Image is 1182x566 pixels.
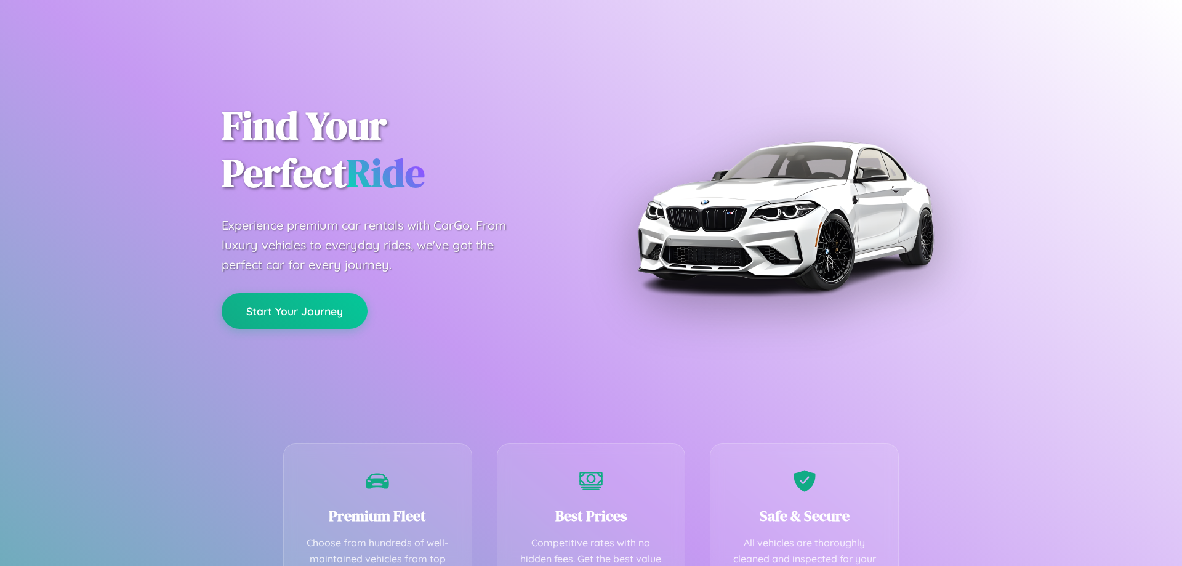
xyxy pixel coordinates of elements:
[222,293,368,329] button: Start Your Journey
[222,216,529,275] p: Experience premium car rentals with CarGo. From luxury vehicles to everyday rides, we've got the ...
[516,506,667,526] h3: Best Prices
[302,506,453,526] h3: Premium Fleet
[222,102,573,197] h1: Find Your Perfect
[729,506,880,526] h3: Safe & Secure
[631,62,939,370] img: Premium BMW car rental vehicle
[347,146,425,200] span: Ride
